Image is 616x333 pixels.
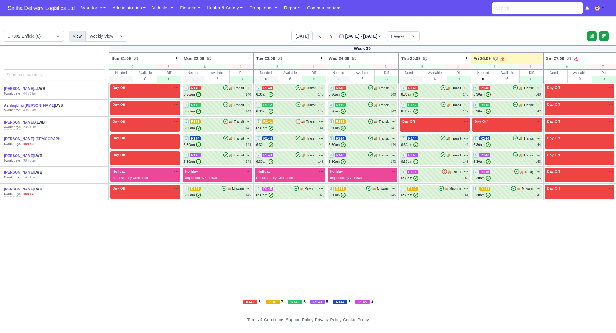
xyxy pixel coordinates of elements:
span: 🚚 [229,86,232,90]
strong: 5 [4,159,6,162]
span: R144 [190,136,201,140]
div: Diff [447,70,471,76]
div: Needed [326,70,350,76]
span: ✓ [341,109,346,114]
div: 38h 36m [23,158,36,163]
div: LWB [4,153,67,159]
div: 6:30am [473,159,491,164]
span: ✓ [341,159,346,164]
div: work days [4,125,21,130]
div: Diff [375,70,398,76]
span: R144 [479,136,491,140]
a: Saliha Delivery Logistics Ltd [5,2,78,14]
div: 6:30am [329,142,346,147]
span: Movano [232,186,244,191]
span: Transit [379,136,389,141]
span: 🚚 [229,153,232,157]
div: 6 [350,76,374,82]
span: 🚚 [446,136,450,141]
div: work days [4,91,21,96]
div: 142 [246,109,251,114]
a: Reports [281,2,303,14]
span: R143 [407,153,418,157]
span: 🚚 [301,153,305,157]
span: 🚚 [518,86,522,90]
div: 1 [445,64,471,69]
span: R144 [407,136,418,140]
div: 1 [301,64,326,69]
strong: 5 [4,92,6,95]
div: 6:30am [184,126,201,131]
span: Movano [522,186,533,191]
div: 144 [246,142,251,147]
span: Transit [234,119,244,124]
a: [PERSON_NAME] [4,170,34,174]
div: 144 [535,142,541,147]
span: R140 [335,86,346,90]
span: Transit [451,153,461,158]
span: 🚚 [374,103,377,107]
a: Compliance [246,2,281,14]
span: Transit [451,102,461,108]
span: R141 [262,119,273,124]
div: 14h 49m [23,175,36,180]
span: Transit [306,153,316,158]
div: Available [568,70,592,76]
span: Day Off [546,119,561,124]
div: 1 [373,64,398,69]
span: Transit [451,86,461,91]
span: R144 [262,136,273,140]
span: Day Off [473,119,489,124]
div: 140 [463,92,468,97]
span: R141 [190,119,201,124]
span: 🚚 [518,136,522,141]
span: Day Off [112,153,127,157]
div: Available [350,70,374,76]
span: Day Off [112,102,127,107]
span: Holiday [256,169,272,174]
div: 140 [391,92,396,97]
span: 1 [184,119,189,124]
div: Available [495,70,519,76]
span: 2 [256,119,261,124]
div: 6:30am [329,159,346,164]
input: Search... [492,2,583,14]
span: R145 [479,170,491,174]
span: R143 [190,153,201,157]
span: 5 [473,153,478,158]
div: 23h 16m [23,125,36,130]
div: 142 [463,109,468,114]
span: ✓ [486,109,491,114]
div: 6:30am [329,109,346,114]
div: work days [4,142,21,146]
span: Holiday [184,169,200,174]
span: 🚚 [448,170,451,174]
a: Workforce [78,2,109,14]
span: R140 [407,86,418,90]
span: Transit [451,136,461,141]
div: 142 [318,109,323,114]
span: Day Off [546,102,561,107]
div: View [69,31,86,42]
div: 6 [423,76,447,82]
div: 6:30am [473,109,491,114]
span: Day Off [112,119,127,124]
div: LWB [4,86,67,91]
div: 6:30am [473,92,491,97]
div: 7 [156,64,181,69]
span: ✓ [269,109,273,114]
div: 144 [318,142,323,147]
a: Finance [177,2,203,14]
span: Day Off [546,86,561,90]
div: 143 [463,159,468,164]
div: 144 [391,142,396,147]
a: [PERSON_NAME]... [4,86,37,91]
div: Available [206,70,230,76]
div: 6:30am [184,92,201,97]
div: 6 [278,76,302,82]
span: Holiday [112,169,127,174]
a: Health & Safety [203,2,246,14]
strong: 5 [4,142,6,146]
div: 6:30am [401,109,418,114]
strong: 3 [4,125,6,129]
